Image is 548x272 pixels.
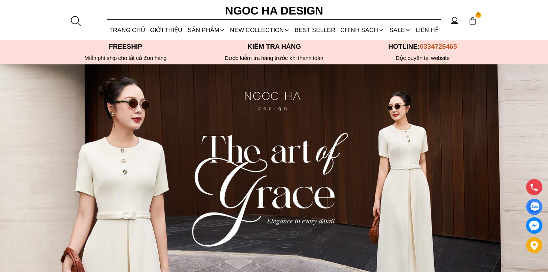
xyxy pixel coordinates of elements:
[227,20,292,40] a: NEW COLLECTION
[107,20,148,40] a: TRANG CHỦ
[51,43,200,51] p: Freeship
[218,2,330,20] a: Ngoc Ha Design
[476,12,481,18] span: 0
[526,217,542,234] a: messenger
[420,43,457,50] span: 0334726465
[468,17,477,25] img: img-CART-ICON-ksit0nf1
[292,20,338,40] a: BEST SELLER
[148,20,185,40] a: GIỚI THIỆU
[529,202,539,212] img: Display image
[338,20,387,40] div: Chính sách
[51,55,200,61] div: Miễn phí ship cho tất cả đơn hàng
[526,199,542,215] a: Display image
[185,20,227,40] div: SẢN PHẨM
[387,20,413,40] a: SALE
[413,20,441,40] a: LIÊN HỆ
[348,43,497,51] p: Hotline:
[200,55,348,61] p: Được kiểm tra hàng trước khi thanh toán
[348,55,497,61] h6: Độc quyền tại website
[247,43,301,50] font: Kiểm tra hàng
